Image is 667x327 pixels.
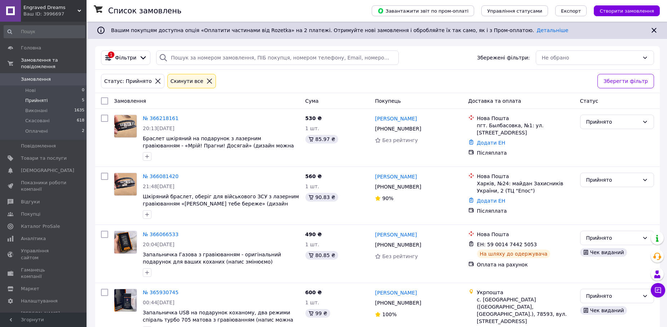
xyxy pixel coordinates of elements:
a: [PERSON_NAME] [375,289,417,296]
button: Завантажити звіт по пром-оплаті [372,5,474,16]
div: Прийнято [586,292,639,300]
a: Додати ЕН [477,140,505,146]
span: 618 [77,118,84,124]
div: 80.85 ₴ [305,251,338,260]
a: Запальничка Газова з гравіюванням - оригінальний подарунок для ваших коханих (напис змінюємо) [143,252,281,265]
h1: Список замовлень [108,6,181,15]
div: Прийнято [586,234,639,242]
a: Браслет шкіряний на подарунок з лазерним гравіюванням - «Мрій! Прагни! Досягай» (дизайн можна змі... [143,136,294,156]
a: Додати ЕН [477,198,505,204]
button: Створити замовлення [594,5,660,16]
div: Статус: Прийнято [103,77,153,85]
span: Фільтри [115,54,136,61]
span: Замовлення [21,76,51,83]
img: Фото товару [114,231,137,253]
span: Замовлення та повідомлення [21,57,87,70]
span: Збережені фільтри: [477,54,530,61]
span: Статус [580,98,598,104]
span: 1635 [74,107,84,114]
span: 90% [382,195,393,201]
a: Фото товару [114,173,137,196]
span: Покупець [375,98,401,104]
span: 560 ₴ [305,173,322,179]
span: 1 шт. [305,242,319,247]
span: 00:44[DATE] [143,300,175,305]
div: 99 ₴ [305,309,330,318]
div: Чек виданий [580,248,627,257]
span: Маркет [21,286,39,292]
div: Нова Пошта [477,115,574,122]
a: [PERSON_NAME] [375,173,417,180]
a: Шкіряний браслет, оберіг для військового ЗСУ з лазерним гравіюванням «[PERSON_NAME] тебе береже» ... [143,194,299,214]
span: [DEMOGRAPHIC_DATA] [21,167,74,174]
span: Повідомлення [21,143,56,149]
span: Engraved Dreams [23,4,78,11]
div: Прийнято [586,176,639,184]
div: Укрпошта [477,289,574,296]
span: Оплачені [25,128,48,134]
a: Фото товару [114,115,137,138]
a: Детальніше [537,27,569,33]
span: Cума [305,98,319,104]
span: 0 [82,87,84,94]
input: Пошук [4,25,85,38]
a: № 366066533 [143,231,178,237]
div: Ваш ID: 3996697 [23,11,87,17]
span: Без рейтингу [382,253,418,259]
span: 1 шт. [305,184,319,189]
div: Cкинути все [169,77,205,85]
div: с. [GEOGRAPHIC_DATA] ([GEOGRAPHIC_DATA], [GEOGRAPHIC_DATA].), 78593, вул. [STREET_ADDRESS] [477,296,574,325]
div: 90.83 ₴ [305,193,338,202]
span: Управління статусами [487,8,542,14]
div: [PHONE_NUMBER] [374,240,423,250]
span: Експорт [561,8,581,14]
div: На шляху до одержувача [477,249,551,258]
div: [PHONE_NUMBER] [374,298,423,308]
span: 2 [82,128,84,134]
span: Управління сайтом [21,248,67,261]
img: Фото товару [114,289,137,311]
span: Товари та послуги [21,155,67,162]
span: Показники роботи компанії [21,180,67,193]
span: Без рейтингу [382,137,418,143]
span: Зберегти фільтр [604,77,648,85]
a: Створити замовлення [587,8,660,13]
div: 85.97 ₴ [305,135,338,143]
span: 490 ₴ [305,231,322,237]
span: Відгуки [21,199,40,205]
span: 21:48[DATE] [143,184,175,189]
span: Каталог ProSale [21,223,60,230]
span: Виконані [25,107,48,114]
span: 1 шт. [305,300,319,305]
button: Управління статусами [481,5,548,16]
a: № 366218161 [143,115,178,121]
div: Не обрано [542,54,639,62]
span: 100% [382,311,397,317]
div: Нова Пошта [477,173,574,180]
span: Налаштування [21,298,58,304]
a: [PERSON_NAME] [375,231,417,238]
div: Нова Пошта [477,231,574,238]
img: Фото товару [114,115,137,137]
span: Аналітика [21,235,46,242]
span: 600 ₴ [305,290,322,295]
span: Завантажити звіт по пром-оплаті [377,8,468,14]
span: Покупці [21,211,40,217]
span: Прийняті [25,97,48,104]
span: Гаманець компанії [21,267,67,280]
span: Нові [25,87,36,94]
span: 530 ₴ [305,115,322,121]
span: 5 [82,97,84,104]
div: Харків, №24: майдан Захисників України, 2 (ТЦ "Епос") [477,180,574,194]
span: 1 шт. [305,125,319,131]
span: Головна [21,45,41,51]
a: № 365930745 [143,290,178,295]
a: [PERSON_NAME] [375,115,417,122]
button: Зберегти фільтр [597,74,654,88]
div: Чек виданий [580,306,627,315]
